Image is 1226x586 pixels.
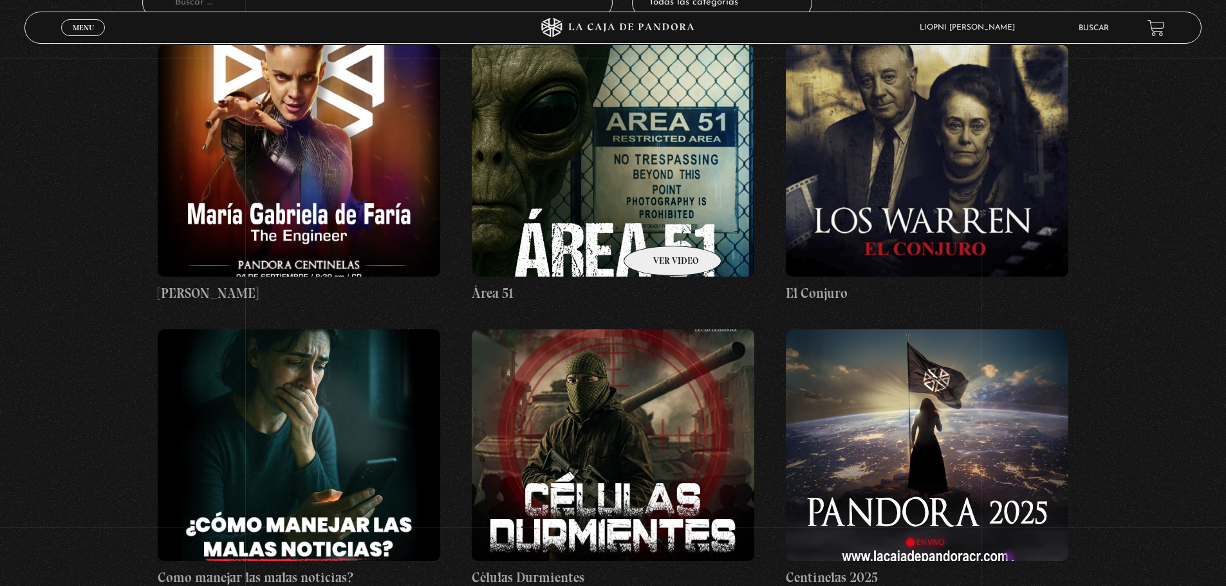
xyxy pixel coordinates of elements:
span: Cerrar [68,35,98,44]
a: [PERSON_NAME] [158,45,440,304]
h4: Área 51 [472,283,754,304]
span: Menu [73,24,94,32]
a: View your shopping cart [1147,19,1165,37]
span: LIOPNI [PERSON_NAME] [913,24,1028,32]
h4: [PERSON_NAME] [158,283,440,304]
a: Área 51 [472,45,754,304]
a: El Conjuro [786,45,1068,304]
a: Buscar [1079,24,1109,32]
h4: El Conjuro [786,283,1068,304]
